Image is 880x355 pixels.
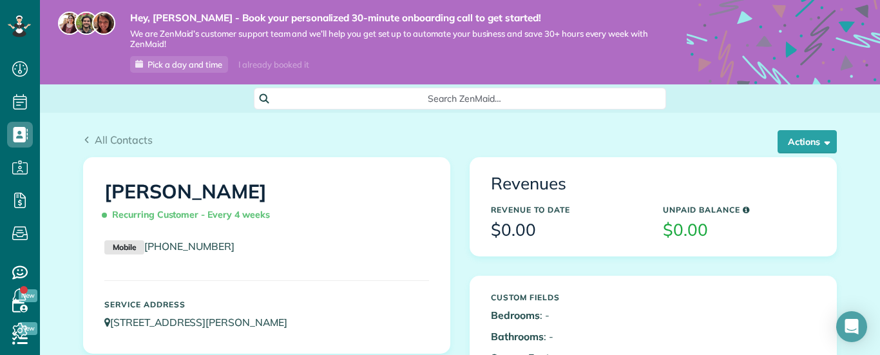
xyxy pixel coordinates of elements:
[104,316,300,329] a: [STREET_ADDRESS][PERSON_NAME]
[491,329,644,344] p: : -
[104,204,275,226] span: Recurring Customer - Every 4 weeks
[104,181,429,226] h1: [PERSON_NAME]
[491,330,544,343] b: Bathrooms
[491,309,540,321] b: Bedrooms
[778,130,837,153] button: Actions
[836,311,867,342] div: Open Intercom Messenger
[92,12,115,35] img: michelle-19f622bdf1676172e81f8f8fba1fb50e276960ebfe0243fe18214015130c80e4.jpg
[104,240,144,254] small: Mobile
[83,132,153,148] a: All Contacts
[491,175,816,193] h3: Revenues
[663,206,816,214] h5: Unpaid Balance
[75,12,98,35] img: jorge-587dff0eeaa6aab1f244e6dc62b8924c3b6ad411094392a53c71c6c4a576187d.jpg
[663,221,816,240] h3: $0.00
[148,59,222,70] span: Pick a day and time
[130,12,648,24] strong: Hey, [PERSON_NAME] - Book your personalized 30-minute onboarding call to get started!
[231,57,316,73] div: I already booked it
[104,300,429,309] h5: Service Address
[491,293,644,302] h5: Custom Fields
[104,240,234,253] a: Mobile[PHONE_NUMBER]
[130,56,228,73] a: Pick a day and time
[58,12,81,35] img: maria-72a9807cf96188c08ef61303f053569d2e2a8a1cde33d635c8a3ac13582a053d.jpg
[491,308,644,323] p: : -
[130,28,648,50] span: We are ZenMaid’s customer support team and we’ll help you get set up to automate your business an...
[491,221,644,240] h3: $0.00
[95,133,153,146] span: All Contacts
[491,206,644,214] h5: Revenue to Date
